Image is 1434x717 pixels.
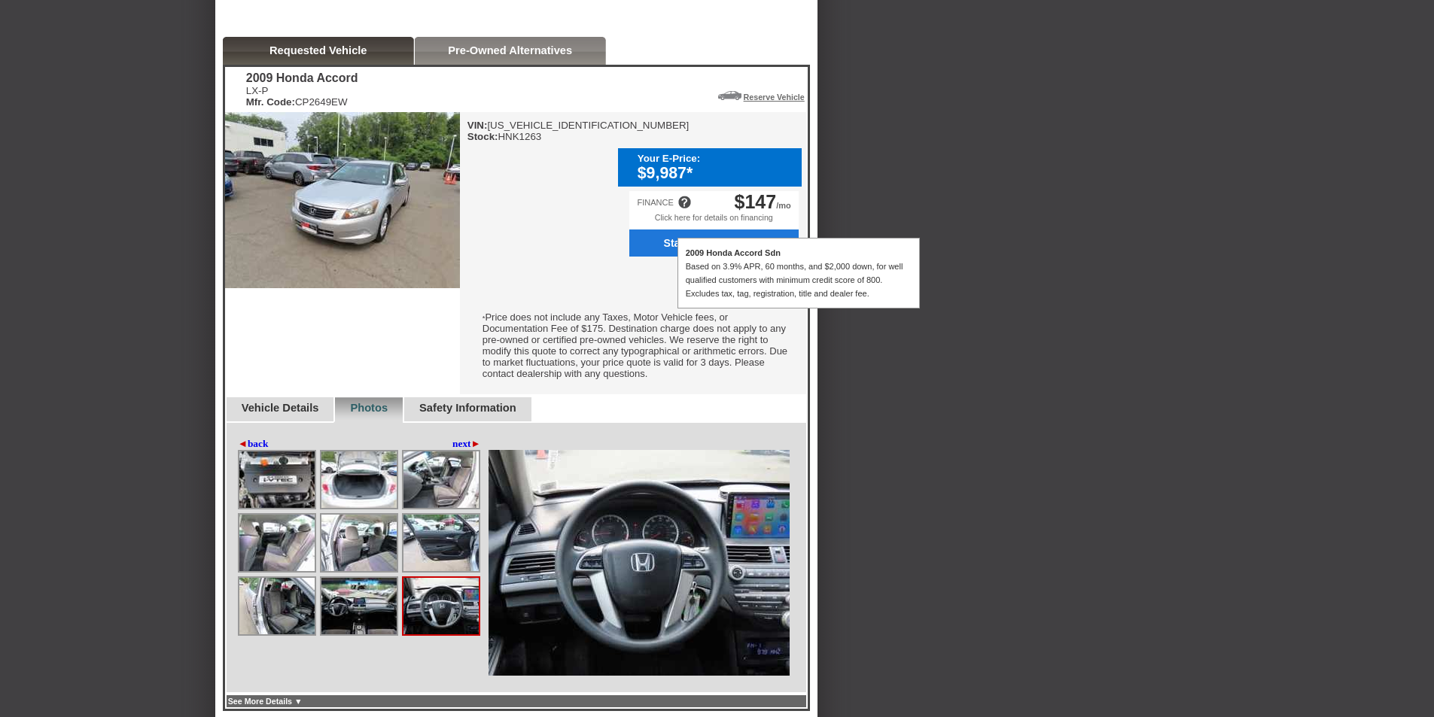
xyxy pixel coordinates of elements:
img: Image.aspx [489,450,790,676]
b: VIN: [467,120,488,131]
a: See More Details ▼ [228,697,303,706]
div: Your E-Price: [638,153,794,164]
img: Image.aspx [403,515,479,571]
a: Vehicle Details [242,402,319,414]
span: ◄ [238,438,248,449]
b: Mfr. Code: [246,96,295,108]
img: Image.aspx [321,515,397,571]
img: Image.aspx [239,451,315,508]
a: Safety Information [419,402,516,414]
img: Image.aspx [403,578,479,634]
div: FINANCE [637,198,673,207]
span: $147 [735,191,777,212]
img: Image.aspx [321,578,397,634]
span: Start Your Deal Now [638,237,790,249]
div: Based on 3.9% APR, 60 months, and $2,000 down, for well qualified customers with minimum credit s... [686,260,912,300]
div: $9,987* [638,164,794,183]
a: Photos [350,402,388,414]
a: Requested Vehicle [269,44,367,56]
div: 2009 Honda Accord Sdn [686,246,912,260]
img: Icon_ReserveVehicleCar.png [718,91,741,100]
span: ► [471,438,481,449]
div: Click here for details on financing [629,213,799,229]
a: ◄back [238,438,269,450]
img: 2009 Honda Accord [225,112,460,288]
div: LX-P CP2649EW [246,85,358,108]
img: Image.aspx [403,451,479,508]
font: Price does not include any Taxes, Motor Vehicle fees, or Documentation Fee of $175. Destination c... [483,311,787,379]
a: Reserve Vehicle [744,93,805,102]
div: 2009 Honda Accord [246,71,358,85]
div: [US_VEHICLE_IDENTIFICATION_NUMBER] HNK1263 [467,120,690,142]
a: Pre-Owned Alternatives [448,44,572,56]
img: Image.aspx [321,451,397,508]
img: Image.aspx [239,515,315,571]
div: /mo [735,191,791,213]
img: Image.aspx [239,578,315,634]
b: Stock: [467,131,498,142]
a: next► [452,438,481,450]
